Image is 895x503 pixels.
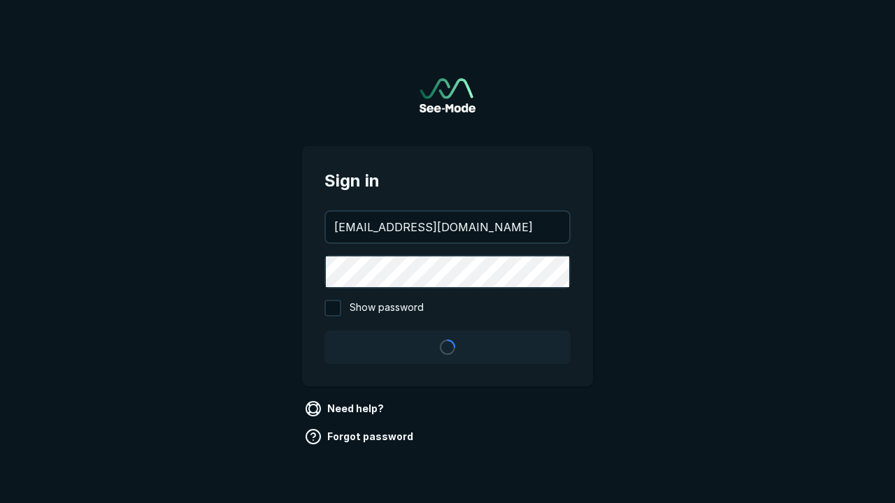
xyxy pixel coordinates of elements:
input: your@email.com [326,212,569,242]
a: Go to sign in [420,78,475,112]
span: Sign in [324,168,571,194]
img: See-Mode Logo [420,78,475,112]
a: Need help? [302,398,389,420]
a: Forgot password [302,425,419,448]
span: Show password [350,300,424,316]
